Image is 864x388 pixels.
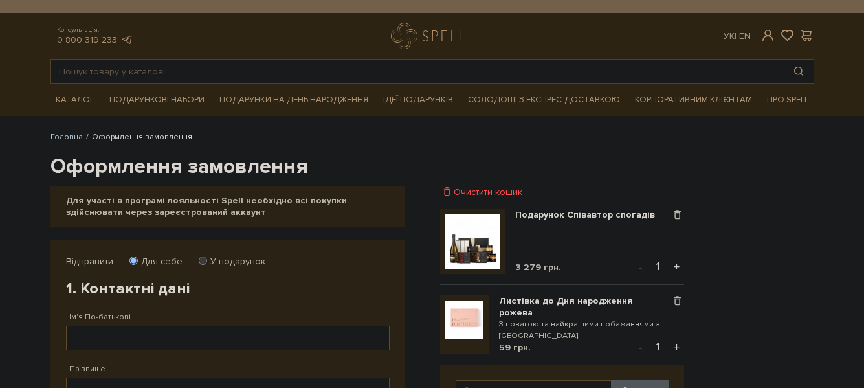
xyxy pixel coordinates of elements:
img: Листівка до Дня народження рожева [445,301,483,339]
a: En [739,30,751,41]
span: Ідеї подарунків [378,90,458,110]
a: Листівка до Дня народження рожева [499,295,667,319]
input: У подарунок [199,257,207,265]
label: Ім'я По-батькові [69,312,131,323]
button: + [669,337,684,357]
div: Ук [724,30,751,42]
span: 59 грн. [499,342,531,353]
a: Подарунок Співавтор спогадів [515,209,665,221]
label: У подарунок [202,256,265,268]
span: Консультація: [57,26,133,34]
button: - [634,257,647,277]
a: logo [391,23,472,49]
span: 3 279 грн. [515,262,561,273]
a: telegram [120,34,133,45]
button: - [634,337,647,357]
label: Для себе [133,256,183,268]
input: Пошук товару у каталозі [51,60,784,83]
input: Для себе [129,257,138,265]
a: Солодощі з експрес-доставкою [463,89,625,111]
label: Відправити [66,256,113,268]
li: Оформлення замовлення [83,131,192,143]
span: Подарункові набори [104,90,210,110]
h1: Оформлення замовлення [50,154,814,181]
div: Для участі в програмі лояльності Spell необхідно всі покупки здійснювати через зареєстрований акк... [66,195,390,218]
h2: 1. Контактні дані [66,279,390,299]
span: Про Spell [762,90,814,110]
button: + [669,257,684,277]
div: Очистити кошик [440,186,684,198]
a: 0 800 319 233 [57,34,117,45]
span: Подарунки на День народження [214,90,373,110]
span: Каталог [50,90,100,110]
small: З повагою та найкращими побажаннями з [GEOGRAPHIC_DATA]! [499,319,670,342]
button: Пошук товару у каталозі [784,60,814,83]
label: Прізвище [69,363,105,375]
a: Головна [50,132,83,142]
span: | [735,30,737,41]
a: Корпоративним клієнтам [630,89,757,111]
img: Подарунок Співавтор спогадів [445,214,500,269]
